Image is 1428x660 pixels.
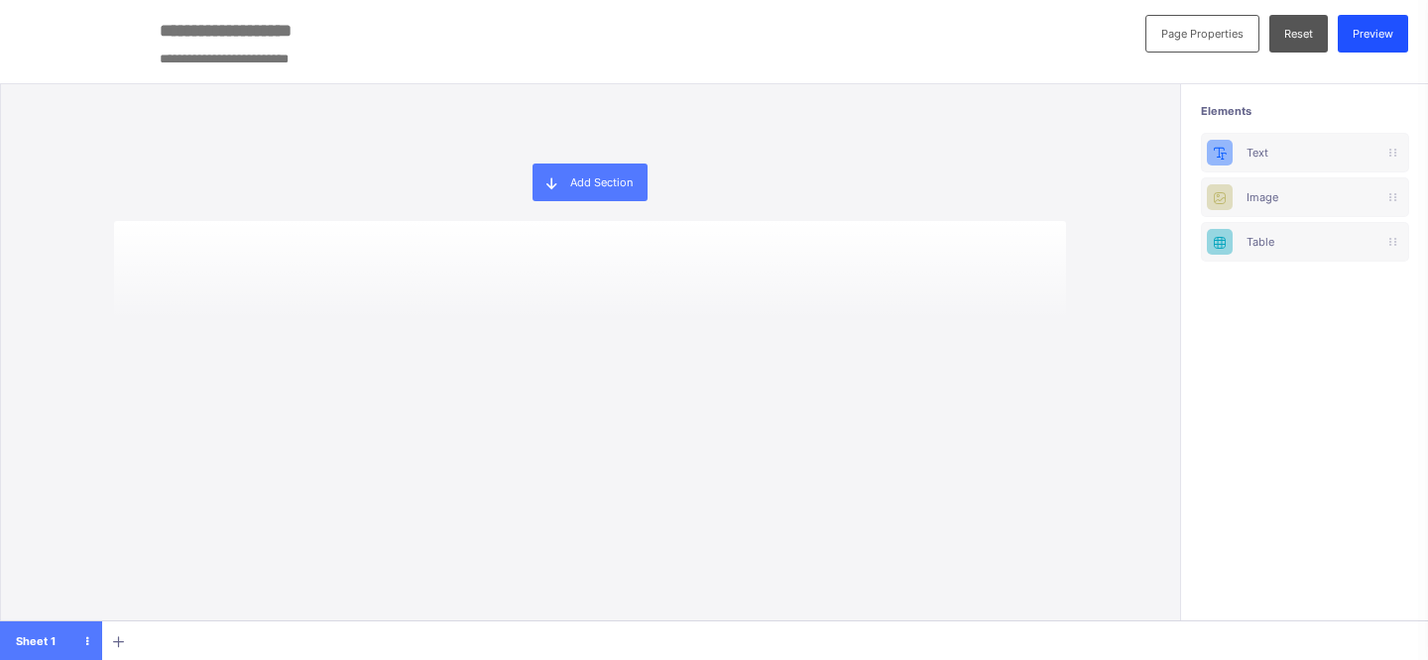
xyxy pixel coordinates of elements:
[1201,104,1409,118] span: Elements
[1353,27,1393,41] span: Preview
[1247,146,1364,160] div: Text
[1161,27,1244,41] span: Page Properties
[1247,190,1364,204] div: Image
[1247,235,1364,249] div: Table
[1284,27,1313,41] span: Reset
[1201,133,1409,172] div: Text
[1201,222,1409,262] div: Table
[570,175,633,189] span: Add Section
[1201,177,1409,217] div: Image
